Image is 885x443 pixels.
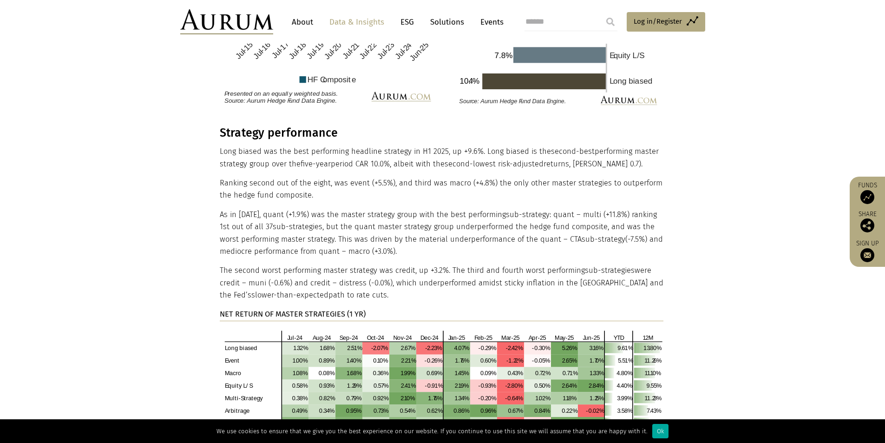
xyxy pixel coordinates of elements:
span: second-best [551,147,595,156]
strong: NET RETURN OF MASTER STRATEGIES (1 YR) [220,310,366,318]
a: Solutions [426,13,469,31]
span: sub-strategies [585,266,635,275]
a: Data & Insights [325,13,389,31]
img: Share this post [860,218,874,232]
div: Share [854,211,880,232]
img: Sign up to our newsletter [860,248,874,262]
span: five-year [301,159,331,168]
span: sub-strategies [273,222,322,231]
input: Submit [601,13,620,31]
img: Access Funds [860,190,874,204]
img: Aurum [180,9,273,34]
p: The second worst performing master strategy was credit, up +3.2%. The third and fourth worst perf... [220,264,663,301]
h3: Strategy performance [220,126,663,140]
span: slower-than-expected [251,291,328,299]
p: Long biased was the best performing headline strategy in H1 2025, up +9.6%. Long biased is the pe... [220,145,663,170]
a: ESG [396,13,419,31]
p: Ranking second out of the eight, was event (+5.5%), and third was macro (+4.8%) the only other ma... [220,177,663,202]
a: About [287,13,318,31]
span: second-lowest [445,159,496,168]
span: sub-strategy [582,235,625,244]
p: As in [DATE], quant (+1.9%) was the master strategy group with the best performing : quant – mult... [220,209,663,258]
span: sub-strategy [506,210,550,219]
div: Ok [652,424,669,438]
a: Events [476,13,504,31]
a: Log in/Register [627,12,705,32]
a: Funds [854,181,880,204]
span: risk-adjusted [498,159,544,168]
a: Sign up [854,239,880,262]
span: Log in/Register [634,16,682,27]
